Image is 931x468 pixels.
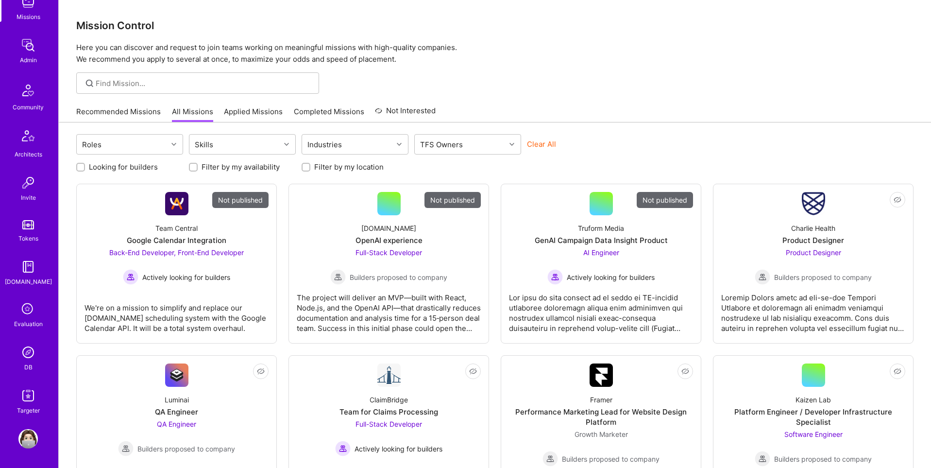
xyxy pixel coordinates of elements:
[18,173,38,192] img: Invite
[330,269,346,285] img: Builders proposed to company
[80,138,104,152] div: Roles
[123,269,138,285] img: Actively looking for builders
[542,451,558,467] img: Builders proposed to company
[165,364,188,387] img: Company Logo
[370,395,408,405] div: ClaimBridge
[22,220,34,229] img: tokens
[18,257,38,277] img: guide book
[137,444,235,454] span: Builders proposed to company
[562,454,660,464] span: Builders proposed to company
[681,367,689,375] i: icon EyeClosed
[637,192,693,208] div: Not published
[314,162,384,172] label: Filter by my location
[127,235,226,245] div: Google Calendar Integration
[784,430,843,438] span: Software Engineer
[5,277,52,287] div: [DOMAIN_NAME]
[377,364,401,387] img: Company Logo
[13,102,44,112] div: Community
[355,235,423,245] div: OpenAI experience
[774,272,872,282] span: Builders proposed to company
[721,192,905,335] a: Company LogoCharlie HealthProduct DesignerProduct Designer Builders proposed to companyBuilders p...
[578,223,624,233] div: Truform Media
[171,142,176,147] i: icon Chevron
[18,343,38,362] img: Admin Search
[76,42,914,65] p: Here you can discover and request to join teams working on meaningful missions with high-quality ...
[297,192,481,335] a: Not published[DOMAIN_NAME]OpenAI experienceFull-Stack Developer Builders proposed to companyBuild...
[335,441,351,456] img: Actively looking for builders
[202,162,280,172] label: Filter by my availability
[424,192,481,208] div: Not published
[418,138,465,152] div: TFS Owners
[796,395,831,405] div: Kaizen Lab
[786,248,841,257] span: Product Designer
[305,138,344,152] div: Industries
[791,223,835,233] div: Charlie Health
[355,420,422,428] span: Full-Stack Developer
[397,142,402,147] i: icon Chevron
[172,106,213,122] a: All Missions
[165,192,188,215] img: Company Logo
[509,285,693,333] div: Lor ipsu do sita consect ad el seddo ei TE-incidid utlaboree doloremagn aliqua enim adminimven qu...
[16,429,40,449] a: User Avatar
[76,19,914,32] h3: Mission Control
[142,272,230,282] span: Actively looking for builders
[155,407,198,417] div: QA Engineer
[14,319,43,329] div: Evaluation
[575,430,628,438] span: Growth Marketer
[294,106,364,122] a: Completed Missions
[17,126,40,149] img: Architects
[590,364,613,387] img: Company Logo
[590,395,612,405] div: Framer
[157,420,196,428] span: QA Engineer
[212,192,269,208] div: Not published
[721,407,905,427] div: Platform Engineer / Developer Infrastructure Specialist
[15,149,42,159] div: Architects
[18,386,38,405] img: Skill Targeter
[721,285,905,333] div: Loremip Dolors ametc ad eli-se-doe Tempori Utlabore et doloremagn ali enimadm veniamqui nostrudex...
[17,79,40,102] img: Community
[19,300,37,319] i: icon SelectionTeam
[84,78,95,89] i: icon SearchGrey
[361,223,416,233] div: [DOMAIN_NAME]
[297,285,481,333] div: The project will deliver an MVP—built with React, Node.js, and the OpenAI API—that drastically re...
[192,138,216,152] div: Skills
[89,162,158,172] label: Looking for builders
[547,269,563,285] img: Actively looking for builders
[224,106,283,122] a: Applied Missions
[155,223,198,233] div: Team Central
[509,407,693,427] div: Performance Marketing Lead for Website Design Platform
[509,142,514,147] i: icon Chevron
[339,407,438,417] div: Team for Claims Processing
[109,248,244,257] span: Back-End Developer, Front-End Developer
[469,367,477,375] i: icon EyeClosed
[20,55,37,65] div: Admin
[24,362,33,372] div: DB
[18,429,38,449] img: User Avatar
[350,272,447,282] span: Builders proposed to company
[527,139,556,149] button: Clear All
[535,235,668,245] div: GenAI Campaign Data Insight Product
[165,395,189,405] div: Luminai
[96,78,312,88] input: Find Mission...
[509,192,693,335] a: Not publishedTruform MediaGenAI Campaign Data Insight ProductAI Engineer Actively looking for bui...
[21,192,36,203] div: Invite
[85,192,269,335] a: Not publishedCompany LogoTeam CentralGoogle Calendar IntegrationBack-End Developer, Front-End Dev...
[774,454,872,464] span: Builders proposed to company
[17,12,40,22] div: Missions
[782,235,844,245] div: Product Designer
[85,295,269,333] div: We're on a mission to simplify and replace our [DOMAIN_NAME] scheduling system with the Google Ca...
[18,233,38,243] div: Tokens
[755,269,770,285] img: Builders proposed to company
[802,192,825,215] img: Company Logo
[17,405,40,416] div: Targeter
[567,272,655,282] span: Actively looking for builders
[118,441,134,456] img: Builders proposed to company
[355,248,422,257] span: Full-Stack Developer
[18,35,38,55] img: admin teamwork
[894,367,901,375] i: icon EyeClosed
[257,367,265,375] i: icon EyeClosed
[284,142,289,147] i: icon Chevron
[755,451,770,467] img: Builders proposed to company
[583,248,619,257] span: AI Engineer
[355,444,442,454] span: Actively looking for builders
